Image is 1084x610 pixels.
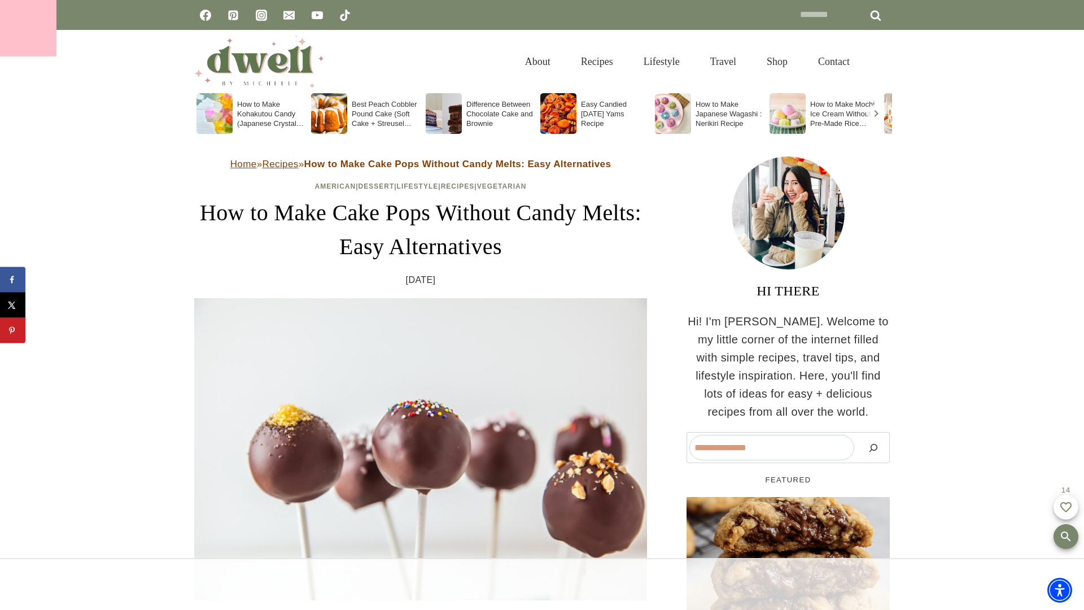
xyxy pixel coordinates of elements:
a: YouTube [306,4,329,27]
h3: HI THERE [687,281,890,301]
a: Vegetarian [477,182,527,190]
a: American [315,182,356,190]
a: Pinterest [222,4,244,27]
p: Hi! I'm [PERSON_NAME]. Welcome to my little corner of the internet filled with simple recipes, tr... [687,312,890,421]
a: TikTok [334,4,356,27]
a: Email [278,4,300,27]
time: [DATE] [406,273,436,287]
a: Lifestyle [397,182,439,190]
a: Facebook [194,4,217,27]
a: Contact [803,43,865,80]
a: Instagram [250,4,273,27]
span: » » [230,159,611,169]
h1: How to Make Cake Pops Without Candy Melts: Easy Alternatives [194,196,647,264]
h5: FEATURED [687,474,890,486]
a: Lifestyle [628,43,695,80]
a: Shop [751,43,803,80]
span: | | | | [315,182,527,190]
a: Recipes [441,182,475,190]
a: About [510,43,566,80]
div: Accessibility Menu [1047,578,1072,603]
a: Travel [695,43,751,80]
img: DWELL by michelle [194,36,324,88]
a: Home [230,159,257,169]
nav: Primary Navigation [510,43,865,80]
a: Recipes [566,43,628,80]
a: Dessert [359,182,395,190]
a: Recipes [263,159,299,169]
strong: How to Make Cake Pops Without Candy Melts: Easy Alternatives [304,159,611,169]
